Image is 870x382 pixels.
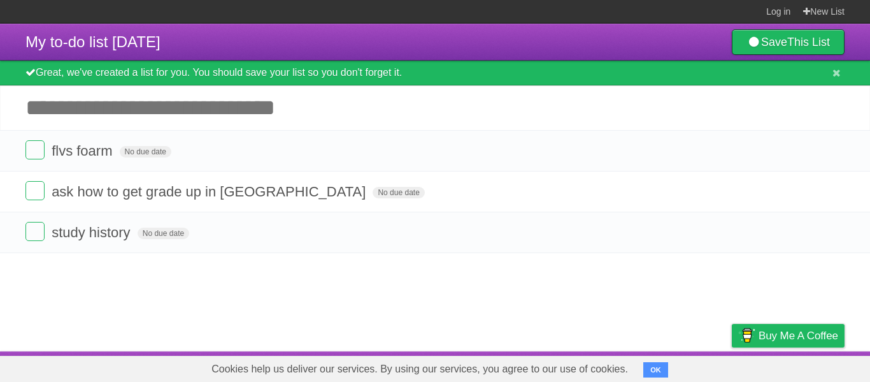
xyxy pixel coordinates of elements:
span: Cookies help us deliver our services. By using our services, you agree to our use of cookies. [199,356,641,382]
span: flvs foarm [52,143,115,159]
label: Done [25,222,45,241]
span: My to-do list [DATE] [25,33,160,50]
button: OK [643,362,668,378]
img: Buy me a coffee [738,325,755,346]
a: Buy me a coffee [732,324,845,348]
span: Buy me a coffee [759,325,838,347]
label: Done [25,181,45,200]
span: No due date [138,228,189,239]
a: SaveThis List [732,29,845,55]
a: Developers [604,355,656,379]
a: Privacy [715,355,748,379]
span: ask how to get grade up in [GEOGRAPHIC_DATA] [52,184,369,200]
a: About [562,355,589,379]
b: This List [787,36,830,48]
a: Terms [672,355,700,379]
a: Suggest a feature [764,355,845,379]
label: Done [25,140,45,159]
span: study history [52,224,134,240]
span: No due date [373,187,424,198]
span: No due date [120,146,171,158]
